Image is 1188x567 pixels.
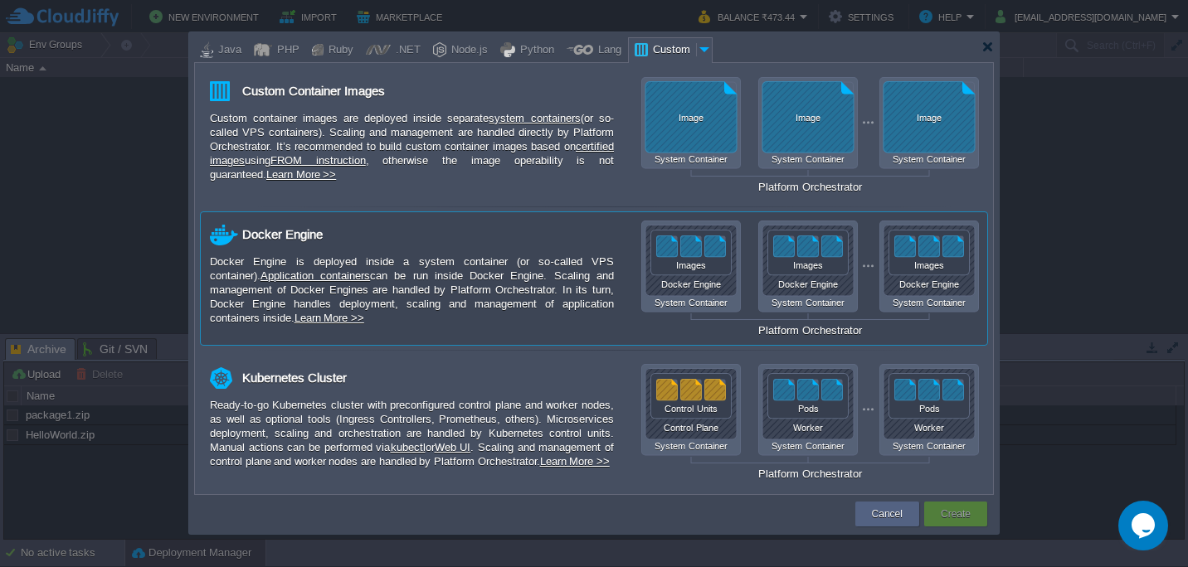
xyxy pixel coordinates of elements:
img: docker-icon.svg [210,225,238,245]
iframe: chat widget [1118,501,1171,550]
div: Images [889,260,970,270]
div: System Container [641,441,741,451]
div: System Container [879,441,979,451]
div: Pods [889,404,970,414]
div: Image [762,113,854,123]
button: Cancel [872,506,903,522]
div: Node.js [446,38,488,63]
div: Image [884,113,975,123]
img: kubernetes-icon.svg [210,367,232,389]
div: System Container [641,298,741,308]
div: System Container [879,154,979,164]
div: Platform Orchestrator [641,324,979,337]
div: Ready-to-go Kubernetes cluster with preconfigured control plane and worker nodes, as well as opti... [210,398,614,468]
div: Control Plane [645,423,737,433]
a: FROM instruction [270,154,366,167]
a: kubectl [391,441,426,453]
button: Create [941,506,971,522]
div: .NET [391,38,421,63]
div: System Container [758,154,858,164]
a: Application containers [260,269,370,282]
div: Kubernetes Cluster [242,364,347,392]
img: custom-icon.svg [210,81,230,101]
div: Python [515,38,554,63]
a: Learn More >> [540,455,610,468]
div: Docker Engine is deployed inside a system container (or so-called VPS container). can be run insi... [210,254,614,325]
div: Platform Orchestrator [641,468,979,480]
div: Lang [593,38,621,63]
a: Learn More >> [295,312,364,324]
div: Images [767,260,849,270]
div: Worker [762,423,854,433]
div: Custom container images are deployed inside separate (or so-called VPS containers). Scaling and m... [210,111,614,182]
div: System Container [641,154,741,164]
div: Docker Engine [762,279,854,289]
div: System Container [879,298,979,308]
div: Java [213,38,241,63]
div: PHP [272,38,299,63]
div: Image [645,113,737,123]
div: Images [650,260,732,270]
div: Docker Engine [242,220,323,249]
div: Pods [767,404,849,414]
div: Custom [648,38,696,63]
div: Ruby [324,38,353,63]
a: Web UI [435,441,471,453]
div: Docker Engine [645,279,737,289]
div: System Container [758,441,858,451]
div: Control Units [650,404,732,414]
a: Learn More >> [266,168,336,181]
div: System Container [758,298,858,308]
div: Custom Container Images [242,77,385,105]
div: Platform Orchestrator [641,181,979,193]
a: system containers [489,112,580,124]
div: Worker [884,423,975,433]
div: Docker Engine [884,279,975,289]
